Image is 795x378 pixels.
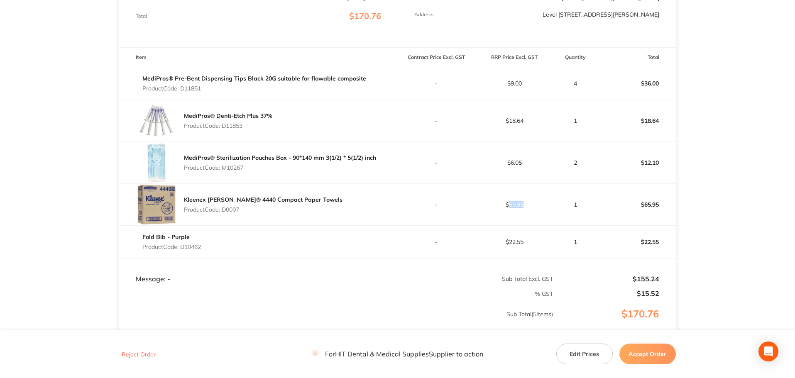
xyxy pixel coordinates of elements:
[184,164,376,171] p: Product Code: M10267
[554,80,597,87] p: 4
[476,117,553,124] p: $18.64
[758,341,778,361] div: Open Intercom Messenger
[476,239,553,245] p: $22.55
[119,259,397,283] td: Message: -
[312,350,483,358] p: For HIT Dental & Medical Supplies Supplier to action
[398,239,475,245] p: -
[136,100,177,141] img: MTQ5anVlNg
[136,13,147,19] p: Total
[598,73,675,93] p: $36.00
[136,142,177,183] img: dWVldjk3ZA
[598,111,675,131] p: $18.64
[476,201,553,208] p: $65.95
[543,11,659,18] p: Level [STREET_ADDRESS][PERSON_NAME]
[619,344,676,364] button: Accept Order
[120,311,553,334] p: Sub Total ( 5 Items)
[119,351,158,358] button: Reject Order
[554,239,597,245] p: 1
[554,275,659,283] p: $155.24
[184,112,272,119] a: MediPros® Denti-Etch Plus 37%
[598,195,675,215] p: $65.95
[184,154,376,161] a: MediPros® Sterilization Pouches Box - 90*140 mm 3(1/2) * 5(1/2) inch
[120,290,553,297] p: % GST
[142,233,190,241] a: Fold Bib - Purple
[184,196,342,203] a: Kleenex [PERSON_NAME]® 4440 Compact Paper Towels
[476,80,553,87] p: $9.00
[476,159,553,166] p: $6.05
[598,48,676,67] th: Total
[136,184,177,225] img: cDh6NTZ3NQ
[554,201,597,208] p: 1
[142,75,366,82] a: MediPros® Pre-Bent Dispensing Tips Black 20G suitable for flowable composite
[554,308,675,337] p: $170.76
[349,11,381,21] span: $170.76
[598,232,675,252] p: $22.55
[398,276,553,282] p: Sub Total Excl. GST
[475,48,553,67] th: RRP Price Excl. GST
[398,159,475,166] p: -
[184,122,272,129] p: Product Code: D11853
[414,12,433,17] p: Address
[398,117,475,124] p: -
[184,206,342,213] p: Product Code: D0007
[554,117,597,124] p: 1
[553,48,598,67] th: Quantity
[554,159,597,166] p: 2
[554,290,659,297] p: $15.52
[142,85,366,92] p: Product Code: D11851
[556,344,613,364] button: Edit Prices
[119,48,397,67] th: Item
[398,80,475,87] p: -
[598,153,675,173] p: $12.10
[142,244,201,250] p: Product Code: D10462
[398,48,476,67] th: Contract Price Excl. GST
[398,201,475,208] p: -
